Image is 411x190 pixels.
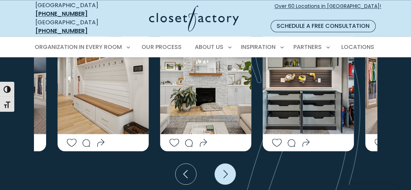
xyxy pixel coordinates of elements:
div: [GEOGRAPHIC_DATA] [35,1,113,18]
a: Schedule a Free Consultation [271,20,376,32]
button: Previous slide [173,161,199,187]
span: Over 60 Locations in [GEOGRAPHIC_DATA]! [274,2,381,17]
img: Celadon melamine with matte black extruded handles, Slatwall backing [263,23,354,134]
img: Custom painted wood countertops , Shaker style door faces [160,23,251,134]
span: Inspiration [241,43,276,51]
a: [PHONE_NUMBER] [35,27,88,35]
span: Partners [293,43,322,51]
span: About Us [195,43,223,51]
span: Our Process [142,43,181,51]
img: Closet Factory Logo [149,5,239,31]
span: Organization in Every Room [35,43,122,51]
div: [GEOGRAPHIC_DATA] [35,18,113,35]
span: Locations [341,43,374,51]
button: Next slide [212,161,238,187]
nav: Primary Menu [30,37,381,57]
a: [PHONE_NUMBER] [35,10,88,18]
img: Laundry room with Loft Oak laminate bench seat Horizontal shiplap backing [58,23,149,134]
